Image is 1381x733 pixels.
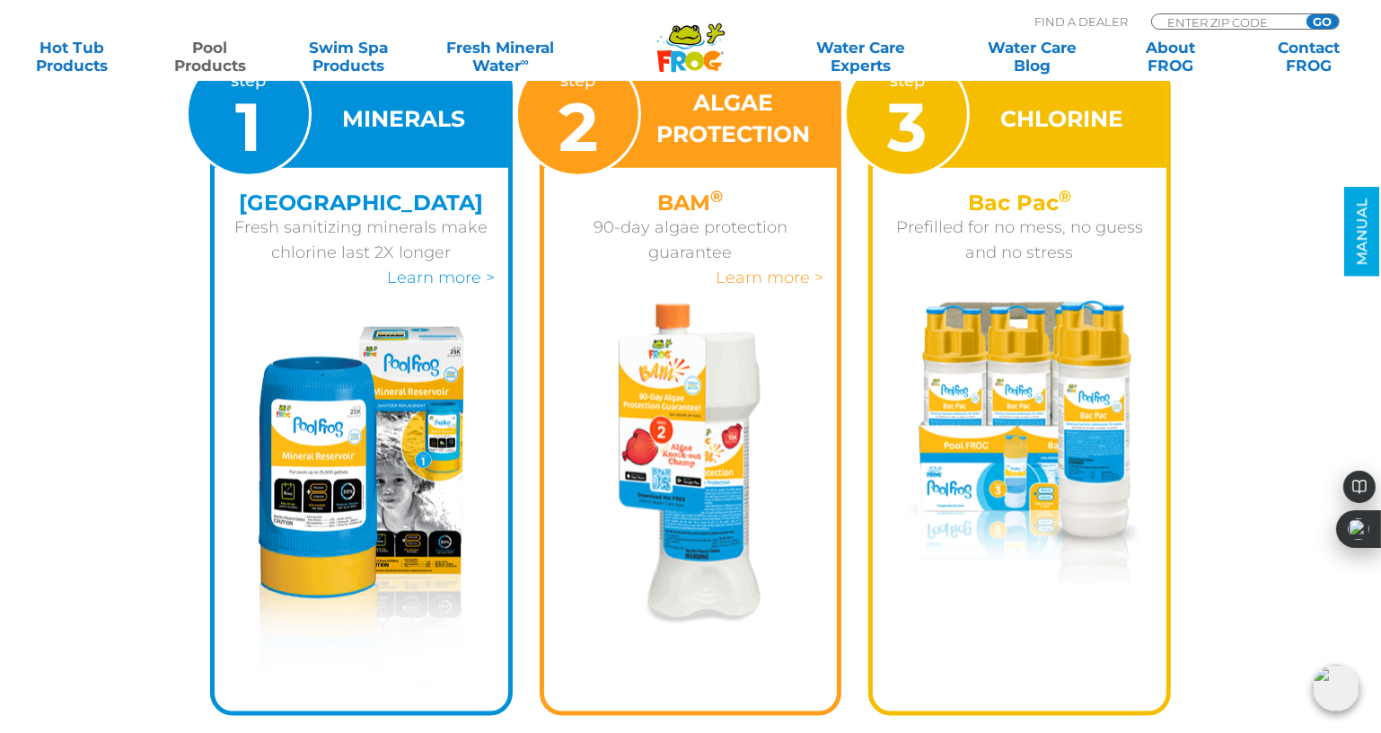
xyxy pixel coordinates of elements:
img: openIcon [1313,665,1359,711]
h3: MINERALS [342,103,465,135]
span: 2 [559,85,598,168]
h4: [GEOGRAPHIC_DATA] [228,190,495,215]
a: Water CareBlog [979,39,1086,75]
input: Zip Code Form [1165,14,1287,30]
span: 1 [235,85,261,168]
img: pool-frog-5400-step-3 [901,301,1139,585]
a: Water CareExperts [773,39,948,75]
span: 3 [887,85,927,168]
p: 90-day algae protection guarantee [558,215,824,265]
a: Learn more > [716,268,823,287]
h3: ALGAE PROTECTION [652,87,815,150]
h3: CHLORINE [1001,103,1124,135]
sup: ® [710,187,723,207]
sup: ∞ [521,55,529,68]
p: step [559,68,598,161]
h4: BAM [558,190,824,215]
p: Fresh sanitizing minerals make chlorine last 2X longer [228,215,495,265]
p: Prefilled for no mess, no guess and no stress [886,215,1153,265]
a: ContactFROG [1255,39,1363,75]
p: step [231,68,266,161]
h4: Bac Pac [886,190,1153,215]
a: Hot TubProducts [18,39,126,75]
a: Swim SpaProducts [295,39,402,75]
img: pool-frog-6100-step-1 [259,326,464,689]
a: PoolProducts [156,39,264,75]
a: AboutFROG [1117,39,1225,75]
p: Find A Dealer [1034,13,1128,30]
p: step [887,68,927,161]
input: GO [1306,14,1339,29]
a: MANUAL [1345,188,1380,277]
a: Fresh MineralWater∞ [433,39,567,75]
a: Learn more > [387,268,495,287]
sup: ® [1059,187,1071,207]
img: flippin-frog-xl-step-2-algae [619,304,761,624]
